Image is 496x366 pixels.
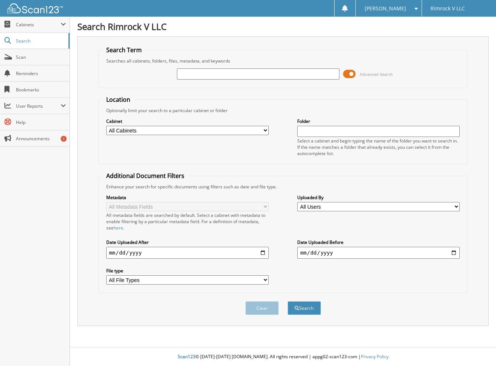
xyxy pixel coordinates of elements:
[77,20,489,33] h1: Search Rimrock V LLC
[297,247,460,259] input: end
[178,353,195,360] span: Scan123
[106,239,269,245] label: Date Uploaded After
[103,184,464,190] div: Enhance your search for specific documents using filters such as date and file type.
[297,239,460,245] label: Date Uploaded Before
[361,353,389,360] a: Privacy Policy
[106,247,269,259] input: start
[16,119,66,125] span: Help
[61,136,67,142] div: 1
[106,118,269,124] label: Cabinet
[245,301,279,315] button: Clear
[297,118,460,124] label: Folder
[16,135,66,142] span: Announcements
[16,21,61,28] span: Cabinets
[16,54,66,60] span: Scan
[16,70,66,77] span: Reminders
[103,107,464,114] div: Optionally limit your search to a particular cabinet or folder
[103,46,145,54] legend: Search Term
[103,95,134,104] legend: Location
[106,212,269,231] div: All metadata fields are searched by default. Select a cabinet with metadata to enable filtering b...
[103,58,464,64] div: Searches all cabinets, folders, files, metadata, and keywords
[106,194,269,201] label: Metadata
[16,103,61,109] span: User Reports
[114,225,123,231] a: here
[7,3,63,13] img: scan123-logo-white.svg
[16,87,66,93] span: Bookmarks
[103,172,188,180] legend: Additional Document Filters
[297,194,460,201] label: Uploaded By
[288,301,321,315] button: Search
[106,268,269,274] label: File type
[70,348,496,366] div: © [DATE]-[DATE] [DOMAIN_NAME]. All rights reserved | appg02-scan123-com |
[360,71,393,77] span: Advanced Search
[430,6,465,11] span: Rimrock V LLC
[365,6,406,11] span: [PERSON_NAME]
[16,38,65,44] span: Search
[297,138,460,157] div: Select a cabinet and begin typing the name of the folder you want to search in. If the name match...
